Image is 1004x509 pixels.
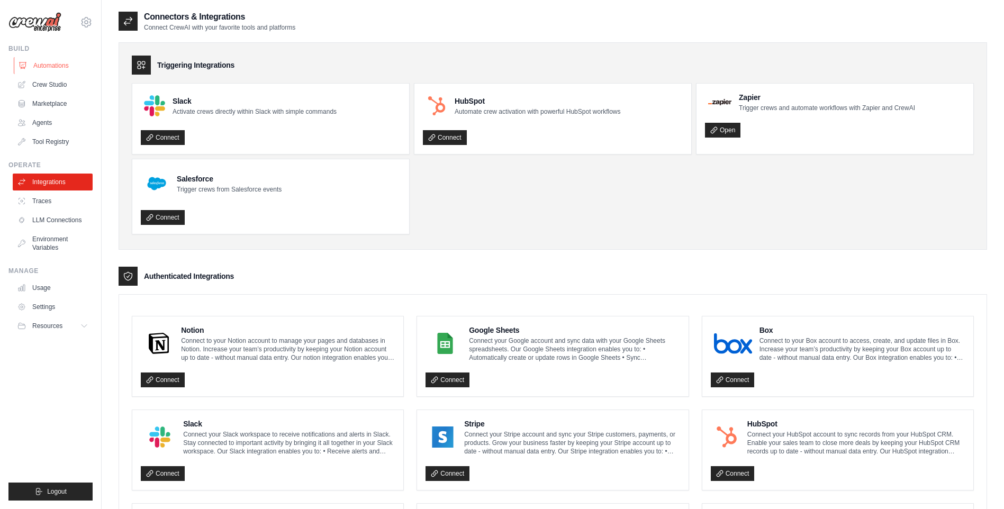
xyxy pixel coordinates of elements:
a: Automations [14,57,94,74]
a: Marketplace [13,95,93,112]
p: Connect CrewAI with your favorite tools and platforms [144,23,295,32]
a: Connect [141,466,185,481]
p: Trigger crews from Salesforce events [177,185,282,194]
h4: HubSpot [747,419,965,429]
a: Connect [711,466,755,481]
p: Trigger crews and automate workflows with Zapier and CrewAI [739,104,915,112]
img: Box Logo [714,333,752,354]
button: Resources [13,317,93,334]
h4: Slack [173,96,337,106]
img: HubSpot Logo [426,95,447,116]
a: Connect [141,210,185,225]
img: Google Sheets Logo [429,333,462,354]
a: Integrations [13,174,93,190]
div: Operate [8,161,93,169]
img: Notion Logo [144,333,174,354]
img: Stripe Logo [429,426,457,448]
a: Connect [711,372,755,387]
h4: Google Sheets [469,325,680,335]
h2: Connectors & Integrations [144,11,295,23]
h4: Salesforce [177,174,282,184]
img: Logo [8,12,61,32]
a: Agents [13,114,93,131]
p: Automate crew activation with powerful HubSpot workflows [455,107,620,116]
img: Salesforce Logo [144,171,169,196]
img: Zapier Logo [708,99,731,105]
a: Tool Registry [13,133,93,150]
h4: HubSpot [455,96,620,106]
img: Slack Logo [144,426,176,448]
a: LLM Connections [13,212,93,229]
p: Connect your Google account and sync data with your Google Sheets spreadsheets. Our Google Sheets... [469,337,680,362]
button: Logout [8,483,93,501]
img: HubSpot Logo [714,426,740,448]
a: Traces [13,193,93,210]
a: Crew Studio [13,76,93,93]
p: Connect to your Notion account to manage your pages and databases in Notion. Increase your team’s... [181,337,395,362]
div: Build [8,44,93,53]
img: Slack Logo [144,95,165,116]
a: Environment Variables [13,231,93,256]
a: Connect [426,372,469,387]
h4: Notion [181,325,395,335]
p: Connect to your Box account to access, create, and update files in Box. Increase your team’s prod... [759,337,965,362]
a: Connect [423,130,467,145]
p: Connect your Slack workspace to receive notifications and alerts in Slack. Stay connected to impo... [183,430,395,456]
p: Activate crews directly within Slack with simple commands [173,107,337,116]
h4: Box [759,325,965,335]
h3: Authenticated Integrations [144,271,234,281]
h4: Zapier [739,92,915,103]
a: Open [705,123,740,138]
a: Connect [141,130,185,145]
a: Settings [13,298,93,315]
span: Resources [32,322,62,330]
a: Usage [13,279,93,296]
div: Manage [8,267,93,275]
h3: Triggering Integrations [157,60,234,70]
span: Logout [47,487,67,496]
h4: Stripe [464,419,680,429]
p: Connect your Stripe account and sync your Stripe customers, payments, or products. Grow your busi... [464,430,680,456]
h4: Slack [183,419,395,429]
a: Connect [141,372,185,387]
p: Connect your HubSpot account to sync records from your HubSpot CRM. Enable your sales team to clo... [747,430,965,456]
a: Connect [426,466,469,481]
